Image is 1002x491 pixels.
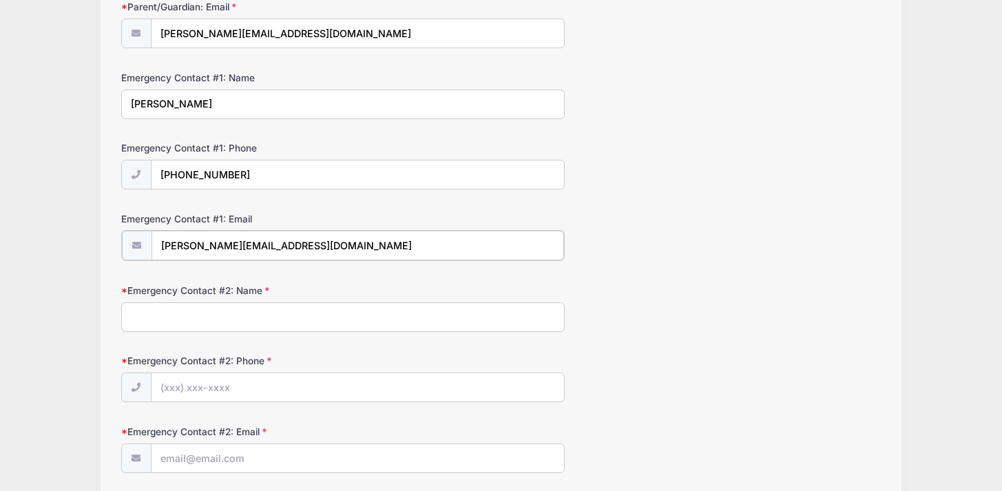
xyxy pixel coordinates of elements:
[121,354,375,368] label: Emergency Contact #2: Phone
[121,141,375,155] label: Emergency Contact #1: Phone
[152,231,564,260] input: email@email.com
[121,71,375,85] label: Emergency Contact #1: Name
[151,19,565,48] input: email@email.com
[121,284,375,297] label: Emergency Contact #2: Name
[121,212,375,226] label: Emergency Contact #1: Email
[151,160,565,189] input: (xxx) xxx-xxxx
[121,425,375,439] label: Emergency Contact #2: Email
[151,373,565,402] input: (xxx) xxx-xxxx
[151,443,565,473] input: email@email.com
